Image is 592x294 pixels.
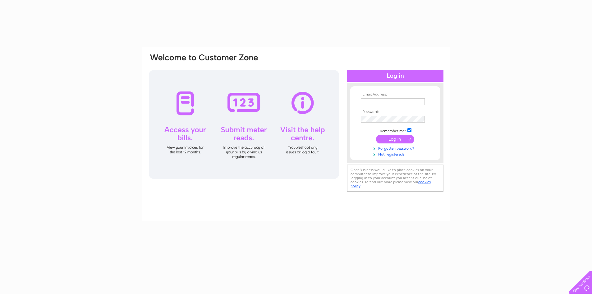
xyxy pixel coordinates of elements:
[376,135,414,143] input: Submit
[359,92,431,97] th: Email Address:
[361,151,431,157] a: Not registered?
[359,127,431,133] td: Remember me?
[347,165,443,192] div: Clear Business would like to place cookies on your computer to improve your experience of the sit...
[351,180,431,188] a: cookies policy
[359,110,431,114] th: Password:
[361,145,431,151] a: Forgotten password?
